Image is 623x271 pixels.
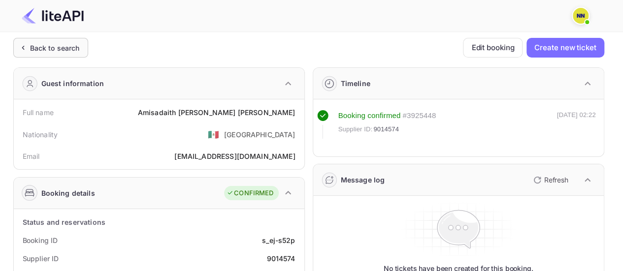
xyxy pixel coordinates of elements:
[544,175,568,185] p: Refresh
[23,107,54,118] div: Full name
[262,235,295,245] div: s_ej-s52p
[41,188,95,198] div: Booking details
[174,151,295,161] div: [EMAIL_ADDRESS][DOMAIN_NAME]
[573,8,589,24] img: N/A N/A
[338,124,373,134] span: Supplier ID:
[30,43,80,53] div: Back to search
[338,110,401,121] div: Booking confirmed
[402,110,436,121] div: # 3925448
[23,151,40,161] div: Email
[557,110,596,139] div: [DATE] 02:22
[138,107,295,118] div: Amisadaith [PERSON_NAME] [PERSON_NAME]
[527,172,572,188] button: Refresh
[227,188,273,198] div: CONFIRMED
[526,38,604,58] button: Create new ticket
[41,78,104,89] div: Guest information
[373,124,399,134] span: 9014574
[208,125,219,143] span: United States
[23,235,58,245] div: Booking ID
[23,217,105,227] div: Status and reservations
[463,38,523,58] button: Edit booking
[266,253,295,264] div: 9014574
[23,253,59,264] div: Supplier ID
[341,175,385,185] div: Message log
[224,129,295,140] div: [GEOGRAPHIC_DATA]
[23,129,58,140] div: Nationality
[341,78,370,89] div: Timeline
[22,8,84,24] img: LiteAPI Logo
